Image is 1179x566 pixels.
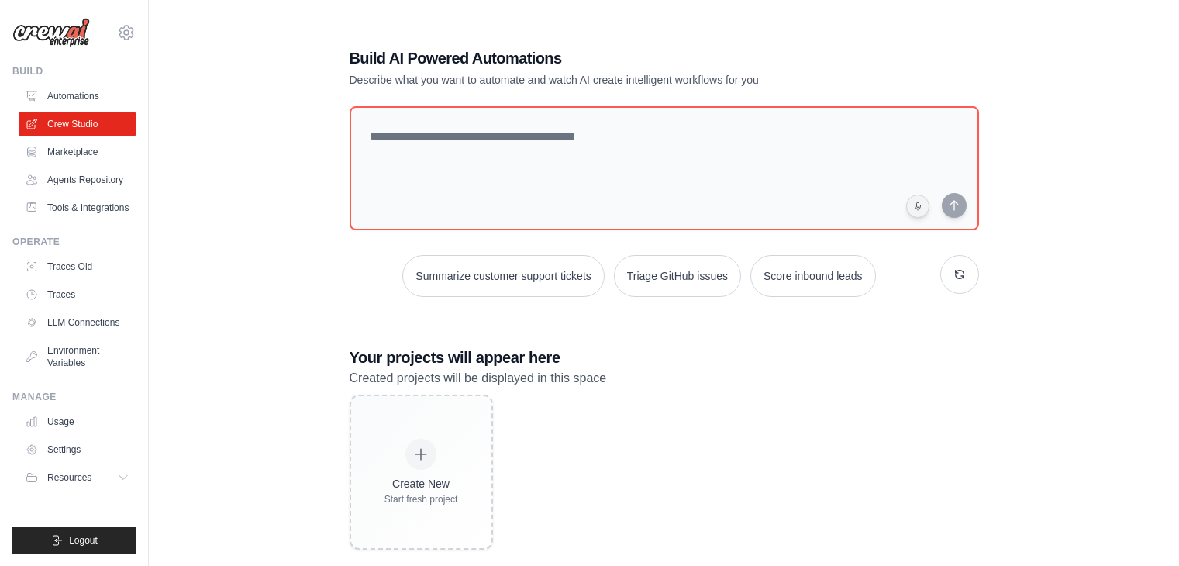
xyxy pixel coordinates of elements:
a: Environment Variables [19,338,136,375]
h1: Build AI Powered Automations [350,47,870,69]
a: Traces Old [19,254,136,279]
button: Resources [19,465,136,490]
a: LLM Connections [19,310,136,335]
a: Automations [19,84,136,109]
button: Click to speak your automation idea [906,195,929,218]
a: Tools & Integrations [19,195,136,220]
div: Start fresh project [384,493,458,506]
span: Logout [69,534,98,547]
a: Crew Studio [19,112,136,136]
a: Agents Repository [19,167,136,192]
a: Settings [19,437,136,462]
p: Describe what you want to automate and watch AI create intelligent workflows for you [350,72,870,88]
button: Score inbound leads [750,255,876,297]
span: Resources [47,471,91,484]
div: Manage [12,391,136,403]
button: Summarize customer support tickets [402,255,604,297]
a: Usage [19,409,136,434]
button: Get new suggestions [940,255,979,294]
button: Triage GitHub issues [614,255,741,297]
img: Logo [12,18,90,47]
div: Create New [384,476,458,492]
p: Created projects will be displayed in this space [350,368,979,388]
button: Logout [12,527,136,554]
div: Build [12,65,136,78]
div: Operate [12,236,136,248]
a: Marketplace [19,140,136,164]
h3: Your projects will appear here [350,347,979,368]
a: Traces [19,282,136,307]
